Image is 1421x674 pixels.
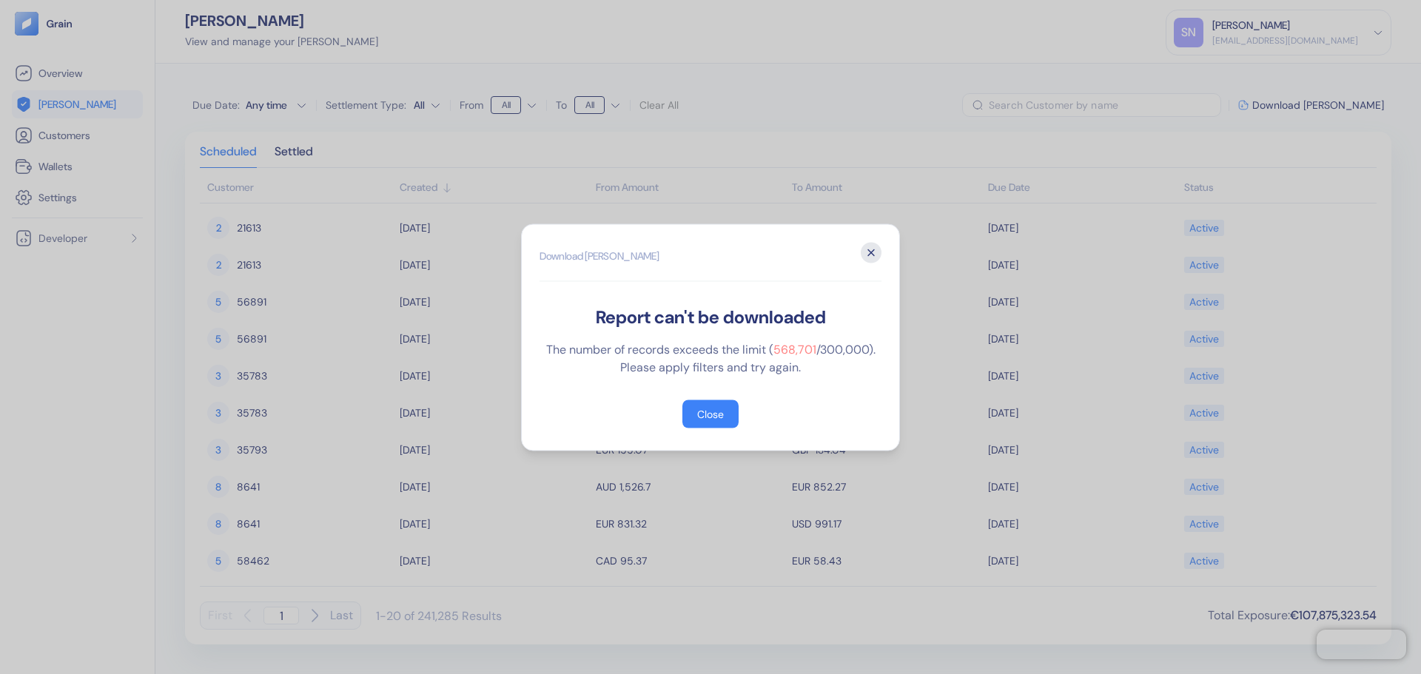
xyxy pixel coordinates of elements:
[540,340,881,376] div: The number of records exceeds the limit ( / 300,000 ). Please apply filters and try again.
[540,305,881,328] div: Report can't be downloaded
[540,242,881,281] h2: Download [PERSON_NAME]
[682,400,739,428] button: Close
[773,341,816,357] span: 568,701
[697,408,724,419] div: Close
